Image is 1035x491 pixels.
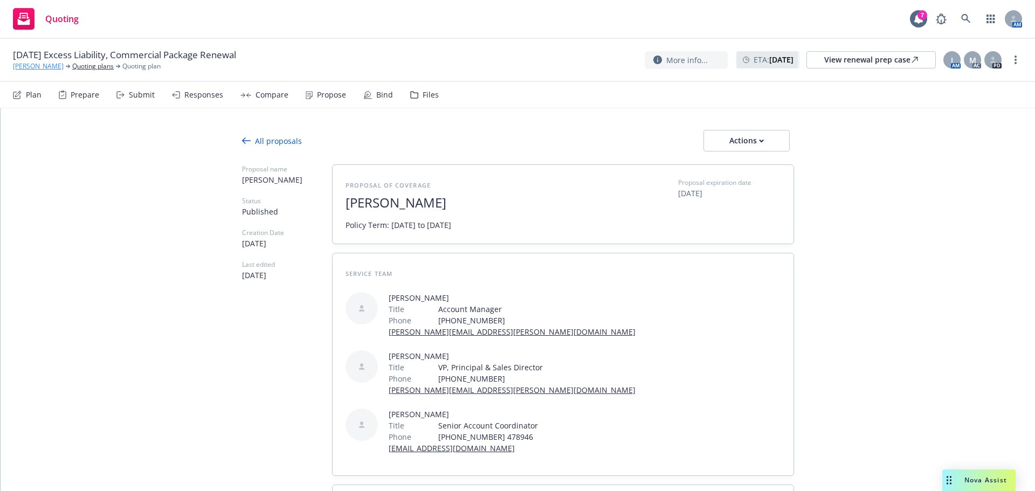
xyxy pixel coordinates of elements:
span: Phone [389,431,411,442]
div: Bind [376,91,393,99]
a: [EMAIL_ADDRESS][DOMAIN_NAME] [389,443,515,453]
span: Published [242,206,332,217]
a: Quoting [9,4,83,34]
a: more [1009,53,1022,66]
a: View renewal prep case [806,51,936,68]
div: Drag to move [942,469,956,491]
span: [DATE] [242,238,332,249]
span: Proposal of coverage [346,181,431,189]
span: Phone [389,315,411,326]
span: J [951,54,953,66]
span: M [969,54,976,66]
div: View renewal prep case [824,52,918,68]
span: [PERSON_NAME] [242,174,332,185]
div: Prepare [71,91,99,99]
span: [DATE] [242,269,332,281]
strong: [DATE] [769,54,793,65]
button: Actions [703,130,790,151]
span: Creation Date [242,228,332,238]
a: Search [955,8,977,30]
button: Nova Assist [942,469,1016,491]
span: [PERSON_NAME] [389,350,636,362]
span: Service Team [346,269,392,278]
div: Compare [256,91,288,99]
span: Last edited [242,260,332,269]
div: Actions [721,130,772,151]
a: Quoting plans [72,61,114,71]
div: Propose [317,91,346,99]
div: 7 [917,10,927,20]
span: Account Manager [438,303,636,315]
span: Quoting [45,15,79,23]
div: Submit [129,91,155,99]
span: Status [242,196,332,206]
a: [PERSON_NAME] [13,61,64,71]
a: Report a Bug [930,8,952,30]
div: Responses [184,91,223,99]
span: [PHONE_NUMBER] [438,373,636,384]
span: Phone [389,373,411,384]
span: Proposal expiration date [678,178,751,188]
span: Nova Assist [964,475,1007,485]
span: [PHONE_NUMBER] 478946 [438,431,538,442]
span: [PERSON_NAME] [346,195,610,211]
span: Quoting plan [122,61,161,71]
span: [PERSON_NAME] [389,409,538,420]
span: [DATE] Excess Liability, Commercial Package Renewal [13,49,236,61]
span: VP, Principal & Sales Director [438,362,636,373]
span: More info... [666,54,708,66]
span: Senior Account Coordinator [438,420,538,431]
div: Files [423,91,439,99]
span: Title [389,420,404,431]
span: [PERSON_NAME] [389,292,636,303]
a: [PERSON_NAME][EMAIL_ADDRESS][PERSON_NAME][DOMAIN_NAME] [389,327,636,337]
a: [PERSON_NAME][EMAIL_ADDRESS][PERSON_NAME][DOMAIN_NAME] [389,385,636,395]
span: [DATE] [678,188,781,199]
a: Switch app [980,8,1002,30]
span: Title [389,303,404,315]
button: More info... [645,51,728,69]
span: Title [389,362,404,373]
span: ETA : [754,54,793,65]
div: All proposals [242,135,302,147]
div: Plan [26,91,42,99]
span: Proposal name [242,164,332,174]
span: Policy Term: [DATE] to [DATE] [346,219,451,231]
span: [PHONE_NUMBER] [438,315,636,326]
